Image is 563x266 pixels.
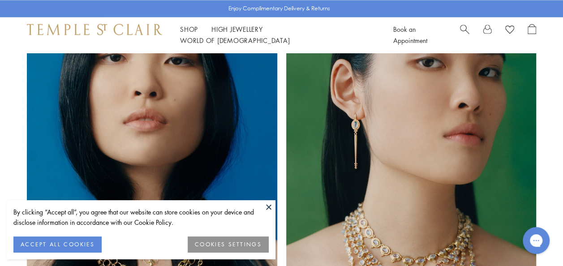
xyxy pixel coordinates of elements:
img: Temple St. Clair [27,24,162,34]
button: ACCEPT ALL COOKIES [13,236,102,253]
a: Search [460,24,469,46]
nav: Main navigation [180,24,373,46]
a: Open Shopping Bag [528,24,536,46]
button: COOKIES SETTINGS [188,236,269,253]
a: View Wishlist [505,24,514,37]
a: High JewelleryHigh Jewellery [211,25,263,34]
p: Enjoy Complimentary Delivery & Returns [228,4,330,13]
a: Book an Appointment [393,25,427,45]
a: World of [DEMOGRAPHIC_DATA]World of [DEMOGRAPHIC_DATA] [180,36,290,45]
a: ShopShop [180,25,198,34]
iframe: Gorgias live chat messenger [518,224,554,257]
div: By clicking “Accept all”, you agree that our website can store cookies on your device and disclos... [13,207,269,227]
